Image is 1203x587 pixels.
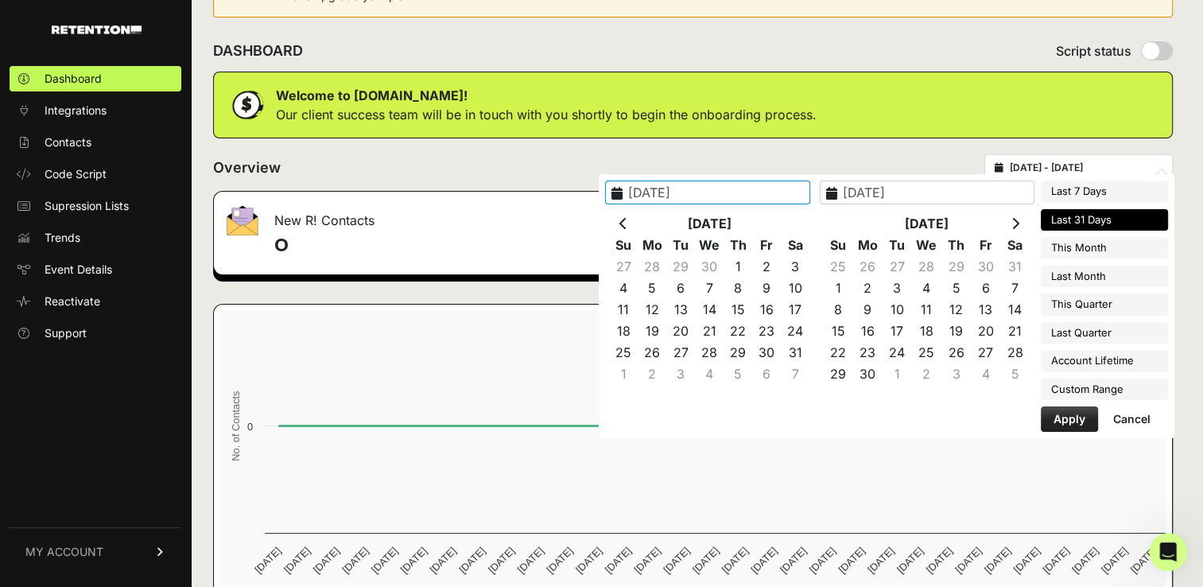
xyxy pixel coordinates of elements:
[45,230,80,246] span: Trends
[609,235,638,256] th: Su
[883,363,912,385] td: 1
[752,299,781,321] td: 16
[1041,237,1168,259] li: This Month
[573,545,604,576] text: [DATE]
[941,299,971,321] td: 12
[1041,379,1168,401] li: Custom Range
[25,544,103,560] span: MY ACCOUNT
[76,465,88,478] button: Upload attachment
[883,342,912,363] td: 24
[609,299,638,321] td: 11
[894,545,926,576] text: [DATE]
[1100,406,1163,432] button: Cancel
[666,363,695,385] td: 3
[666,321,695,342] td: 20
[883,278,912,299] td: 3
[912,321,941,342] td: 18
[1069,545,1100,576] text: [DATE]
[37,263,248,293] li: As a reminder, you own this 1st party data forever
[748,545,779,576] text: [DATE]
[695,342,724,363] td: 28
[276,87,468,103] strong: Welcome to [DOMAIN_NAME]!
[823,278,852,299] td: 1
[230,391,242,461] text: No. of Contacts
[227,85,266,125] img: dollar-coin-05c43ed7efb7bc0c12610022525b4bbbb207c7efeef5aecc26f025e68dcafac9.png
[1041,209,1168,231] li: Last 31 Days
[724,235,752,256] th: Th
[10,161,181,187] a: Code Script
[1127,545,1158,576] text: [DATE]
[724,256,752,278] td: 1
[720,545,751,576] text: [DATE]
[52,25,142,34] img: Retention.com
[37,215,248,259] li: You can continue to email the leads we provided to you until they're deemed as unengaged
[724,363,752,385] td: 5
[666,342,695,363] td: 27
[1041,181,1168,203] li: Last 7 Days
[695,299,724,321] td: 14
[45,103,107,119] span: Integrations
[912,235,941,256] th: We
[311,545,342,576] text: [DATE]
[852,363,882,385] td: 30
[45,293,100,309] span: Reactivate
[941,363,971,385] td: 3
[25,301,200,314] b: Your account is now closed.
[724,278,752,299] td: 8
[912,363,941,385] td: 2
[638,278,666,299] td: 5
[609,278,638,299] td: 4
[609,342,638,363] td: 25
[823,235,852,256] th: Su
[340,545,371,576] text: [DATE]
[823,299,852,321] td: 8
[1000,299,1030,321] td: 14
[1000,256,1030,278] td: 31
[50,465,63,478] button: Gif picker
[1040,545,1071,576] text: [DATE]
[1000,342,1030,363] td: 28
[752,278,781,299] td: 9
[912,256,941,278] td: 28
[752,321,781,342] td: 23
[924,545,955,576] text: [DATE]
[25,387,248,418] div: Help [PERSON_NAME] understand how they’re doing:
[45,198,129,214] span: Supression Lists
[695,321,724,342] td: 21
[10,289,181,314] a: Reactivate
[281,545,312,576] text: [DATE]
[971,235,1000,256] th: Fr
[852,213,1000,235] th: [DATE]
[25,465,37,478] button: Emoji picker
[45,325,87,341] span: Support
[695,363,724,385] td: 4
[941,235,971,256] th: Th
[609,363,638,385] td: 1
[274,233,679,259] h4: 0
[609,256,638,278] td: 27
[781,278,809,299] td: 10
[752,256,781,278] td: 2
[609,321,638,342] td: 18
[941,278,971,299] td: 5
[638,213,781,235] th: [DATE]
[252,545,283,576] text: [DATE]
[638,342,666,363] td: 26
[823,256,852,278] td: 25
[1041,266,1168,288] li: Last Month
[695,256,724,278] td: 30
[13,378,305,430] div: R!bot says…
[941,342,971,363] td: 26
[781,342,809,363] td: 31
[695,235,724,256] th: We
[1000,235,1030,256] th: Sa
[666,256,695,278] td: 29
[752,235,781,256] th: Fr
[912,342,941,363] td: 25
[852,256,882,278] td: 26
[1041,406,1098,432] button: Apply
[971,299,1000,321] td: 13
[10,527,181,576] a: MY ACCOUNT
[695,278,724,299] td: 7
[1011,545,1042,576] text: [DATE]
